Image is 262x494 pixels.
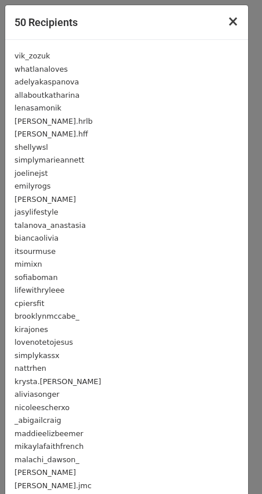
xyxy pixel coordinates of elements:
[14,442,83,451] small: mikaylafaithfrench
[14,117,93,126] small: [PERSON_NAME].hrlb
[14,299,44,308] small: cpiersfit
[14,351,60,360] small: simplykassx
[14,78,79,86] small: adelyakaspanova
[14,14,78,30] h5: 50 Recipients
[14,195,76,204] small: [PERSON_NAME]
[14,143,48,152] small: shellywsl
[14,455,79,464] small: malachi_dawson_
[14,377,101,386] small: krysta.[PERSON_NAME]
[14,429,83,438] small: maddieelizbeemer
[14,234,59,242] small: biancaolivia
[14,51,50,60] small: vik_zozuk
[14,130,88,138] small: [PERSON_NAME].hff
[14,403,70,412] small: nicoleescherxo
[14,156,84,164] small: simplymarieannett
[14,247,56,256] small: itsourmuse
[14,416,61,425] small: _abigailcraig
[218,5,248,38] button: Close
[14,208,59,216] small: jasylifestyle
[14,390,60,399] small: aliviasonger
[204,438,262,494] div: 聊天小组件
[14,182,50,190] small: emilyrogs
[14,169,48,178] small: joelinejst
[14,325,48,334] small: kirajones
[14,260,42,268] small: mimixn
[14,65,68,73] small: whatlanaloves
[14,338,73,346] small: lovenotetojesus
[14,91,79,99] small: allaboutkatharina
[14,221,86,230] small: talanova_anastasia
[14,273,58,282] small: sofiaboman
[14,364,46,373] small: nattrhen
[227,13,239,30] span: ×
[204,438,262,494] iframe: Chat Widget
[14,468,76,477] small: [PERSON_NAME]
[14,481,92,490] small: [PERSON_NAME].jmc
[14,312,79,320] small: brooklynmccabe_
[14,286,64,294] small: lifewithryleee
[14,104,61,112] small: lenasamonik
